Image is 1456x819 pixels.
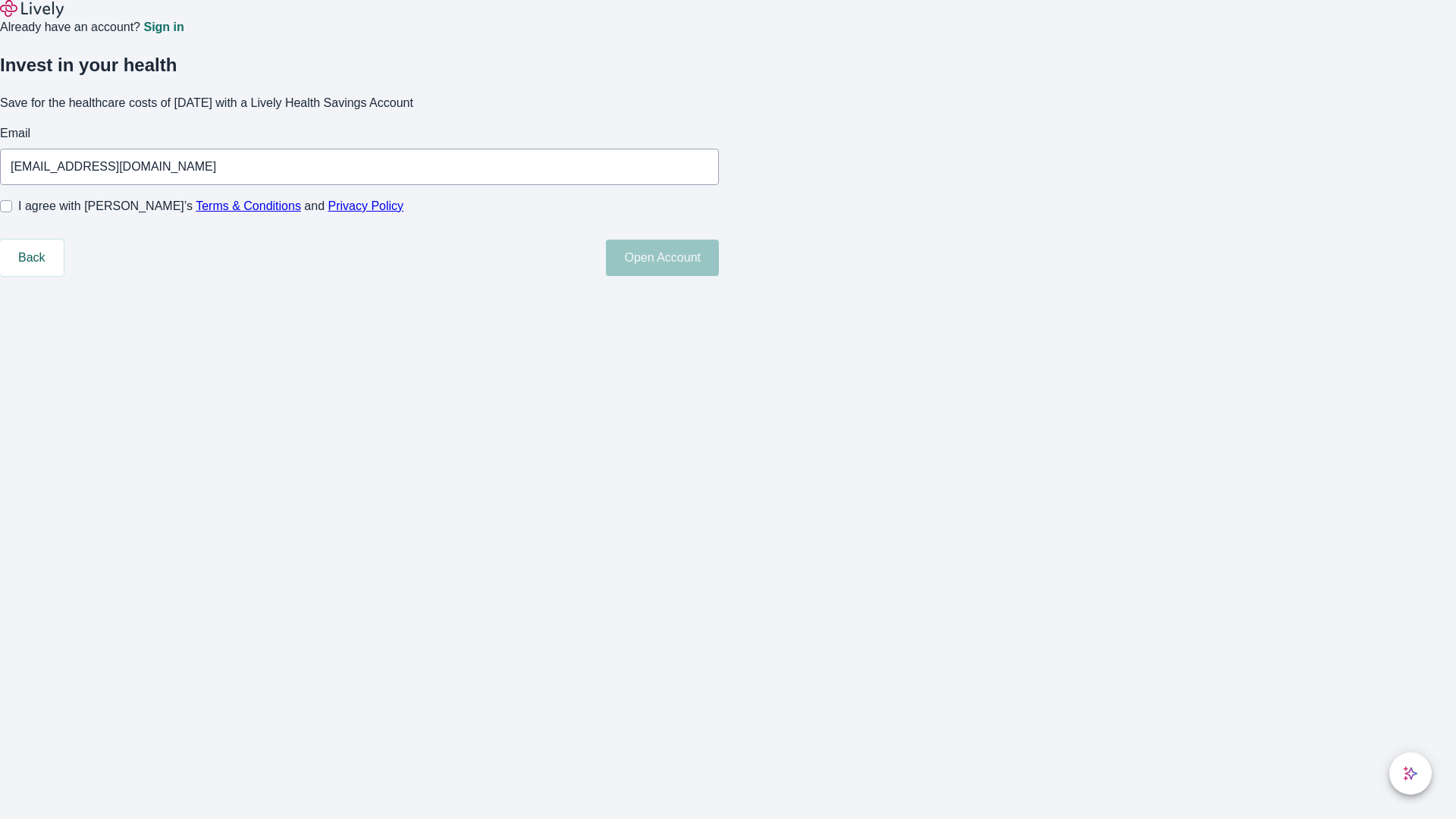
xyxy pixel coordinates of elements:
button: chat [1389,752,1432,795]
svg: Lively AI Assistant [1403,766,1418,781]
a: Privacy Policy [328,199,404,212]
a: Terms & Conditions [196,199,301,212]
a: Sign in [143,21,184,33]
span: I agree with [PERSON_NAME]’s and [18,197,403,215]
